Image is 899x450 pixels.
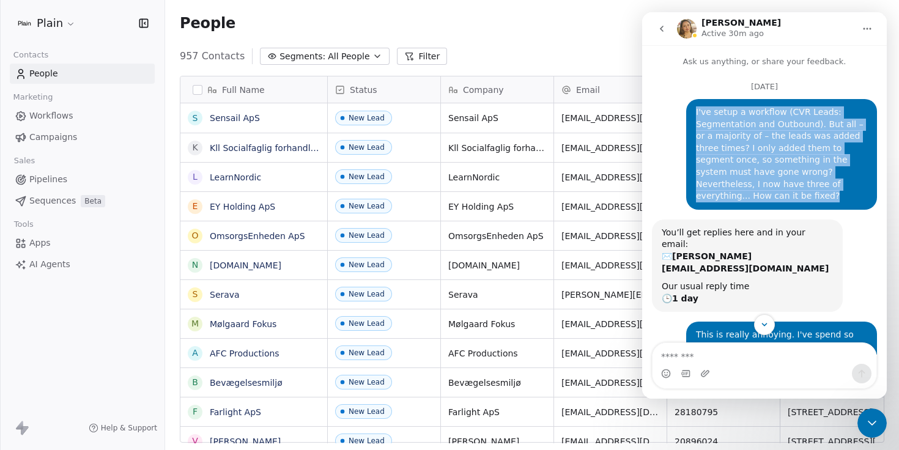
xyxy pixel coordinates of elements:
[448,435,546,448] span: [PERSON_NAME]
[328,76,440,103] div: Status
[210,172,261,182] a: LearnNordic
[448,259,546,271] span: [DOMAIN_NAME]
[561,201,659,213] span: [EMAIL_ADDRESS][DOMAIN_NAME]
[350,84,377,96] span: Status
[8,88,58,106] span: Marketing
[441,76,553,103] div: Company
[210,437,281,446] a: [PERSON_NAME]
[193,200,198,213] div: E
[349,260,385,269] div: New Lead
[349,437,385,445] div: New Lead
[37,15,63,31] span: Plain
[10,254,155,275] a: AI Agents
[561,289,659,301] span: [PERSON_NAME][EMAIL_ADDRESS][DOMAIN_NAME]
[210,202,275,212] a: EY Holding ApS
[10,191,155,211] a: SequencesBeta
[29,131,77,144] span: Campaigns
[448,377,546,389] span: Bevægelsesmiljø
[192,141,198,154] div: K
[210,290,240,300] a: Serava
[191,317,199,330] div: M
[349,202,385,210] div: New Lead
[29,258,70,271] span: AI Agents
[29,67,58,80] span: People
[561,406,659,418] span: [EMAIL_ADDRESS][DOMAIN_NAME]
[9,152,40,170] span: Sales
[29,237,51,249] span: Apps
[448,171,546,183] span: LearnNordic
[10,233,155,253] a: Apps
[561,377,659,389] span: [EMAIL_ADDRESS][DOMAIN_NAME]
[349,143,385,152] div: New Lead
[561,171,659,183] span: [EMAIL_ADDRESS][DOMAIN_NAME]
[561,230,659,242] span: [EMAIL_ADDRESS][DOMAIN_NAME]
[349,319,385,328] div: New Lead
[448,112,546,124] span: Sensail ApS
[192,347,198,360] div: A
[448,347,546,360] span: AFC Productions
[192,376,198,389] div: B
[554,76,667,103] div: Email
[463,84,504,96] span: Company
[193,171,198,183] div: L
[349,349,385,357] div: New Lead
[349,114,385,122] div: New Lead
[448,318,546,330] span: Mølgaard Fokus
[448,406,546,418] span: Farlight ApS
[210,113,260,123] a: Sensail ApS
[448,142,546,154] span: Kll Socialfaglig forhandling
[448,230,546,242] span: OmsorgsEnheden ApS
[10,64,155,84] a: People
[10,106,155,126] a: Workflows
[279,50,325,63] span: Segments:
[788,435,886,448] span: [STREET_ADDRESS][DATE][PERSON_NAME]
[210,378,283,388] a: Bevægelsesmiljø
[397,48,448,65] button: Filter
[222,84,265,96] span: Full Name
[29,109,73,122] span: Workflows
[10,127,155,147] a: Campaigns
[191,229,198,242] div: O
[349,172,385,181] div: New Lead
[788,406,886,418] span: [STREET_ADDRESS]
[9,215,39,234] span: Tools
[15,13,78,34] button: Plain
[561,142,659,154] span: [EMAIL_ADDRESS][DOMAIN_NAME]
[192,435,198,448] div: V
[448,289,546,301] span: Serava
[576,84,600,96] span: Email
[193,288,198,301] div: S
[349,231,385,240] div: New Lead
[8,46,54,64] span: Contacts
[561,318,659,330] span: [EMAIL_ADDRESS][DOMAIN_NAME]
[29,194,76,207] span: Sequences
[193,112,198,125] div: S
[210,143,324,153] a: Kll Socialfaglig forhandling
[675,406,772,418] span: 28180795
[180,76,327,103] div: Full Name
[17,16,32,31] img: Plain-Logo-Tile.png
[328,50,369,63] span: All People
[210,260,281,270] a: [DOMAIN_NAME]
[180,49,245,64] span: 957 Contacts
[210,349,279,358] a: AFC Productions
[857,408,887,438] iframe: Intercom live chat
[448,201,546,213] span: EY Holding ApS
